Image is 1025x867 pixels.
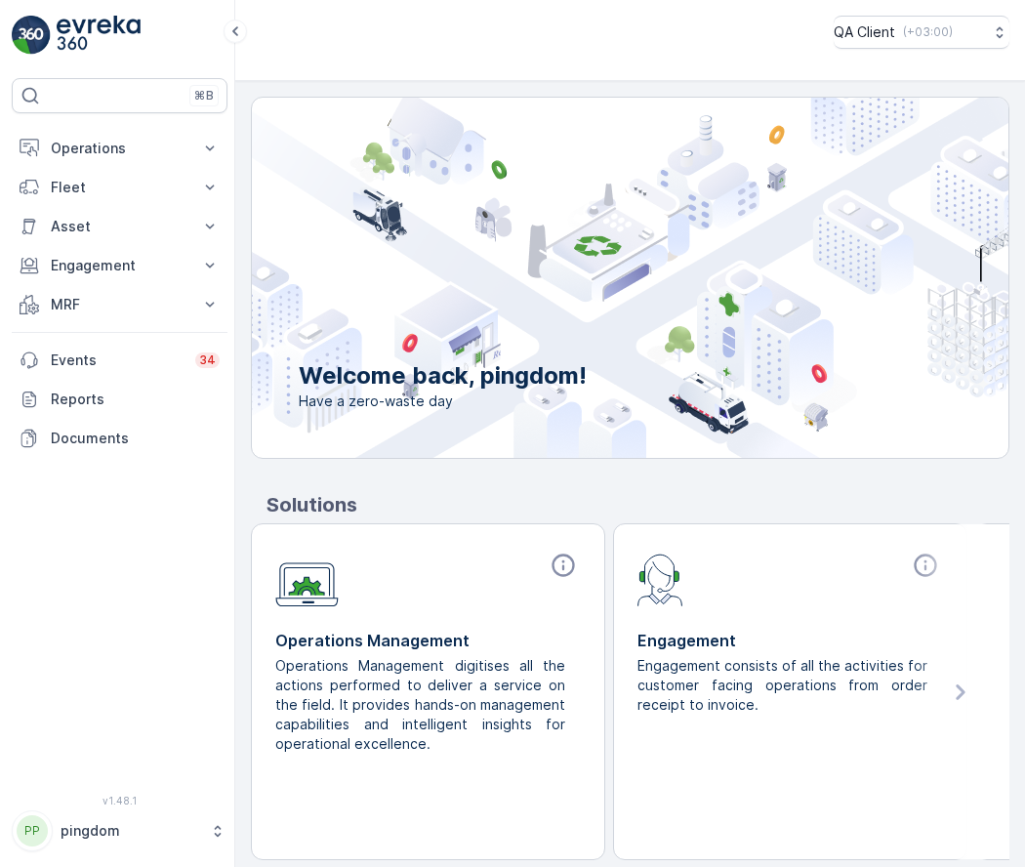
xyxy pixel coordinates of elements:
[61,821,200,841] p: pingdom
[637,656,927,715] p: Engagement consists of all the activities for customer facing operations from order receipt to in...
[57,16,141,55] img: logo_light-DOdMpM7g.png
[903,24,953,40] p: ( +03:00 )
[12,285,227,324] button: MRF
[299,360,587,392] p: Welcome back, pingdom!
[51,178,188,197] p: Fleet
[51,351,184,370] p: Events
[51,295,188,314] p: MRF
[51,217,188,236] p: Asset
[12,207,227,246] button: Asset
[51,139,188,158] p: Operations
[194,88,214,103] p: ⌘B
[275,629,581,652] p: Operations Management
[834,22,895,42] p: QA Client
[51,429,220,448] p: Documents
[275,656,565,754] p: Operations Management digitises all the actions performed to deliver a service on the field. It p...
[12,16,51,55] img: logo
[51,256,188,275] p: Engagement
[12,419,227,458] a: Documents
[17,815,48,846] div: PP
[299,392,587,411] span: Have a zero-waste day
[199,352,216,368] p: 34
[51,390,220,409] p: Reports
[834,16,1009,49] button: QA Client(+03:00)
[12,168,227,207] button: Fleet
[12,246,227,285] button: Engagement
[12,380,227,419] a: Reports
[12,810,227,851] button: PPpingdom
[637,552,683,606] img: module-icon
[164,98,1008,458] img: city illustration
[275,552,339,607] img: module-icon
[266,490,1009,519] p: Solutions
[637,629,943,652] p: Engagement
[12,795,227,806] span: v 1.48.1
[12,129,227,168] button: Operations
[12,341,227,380] a: Events34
